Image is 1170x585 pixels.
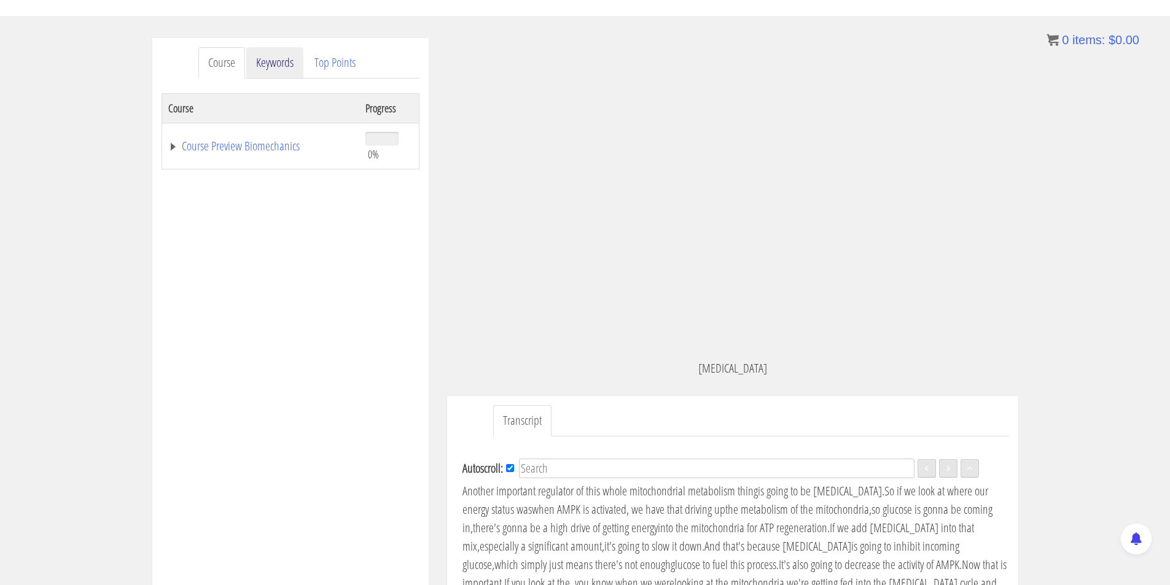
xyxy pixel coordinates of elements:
span: is going to inhibit incoming glucose, [462,538,959,573]
p: [MEDICAL_DATA] [447,359,1018,378]
v: Another important regulator of this [462,482,600,499]
bdi: 0.00 [1109,33,1139,47]
span: into the mitochondria for ATP regeneration. [658,519,830,536]
span: It's also going to decrease the activity of AMPK. [779,556,962,573]
span: And that's because [MEDICAL_DATA] [704,538,851,554]
img: icon11.png [1047,34,1059,46]
span: especially a significant amount, [480,538,604,554]
a: Top Points [305,47,365,79]
span: $ [1109,33,1115,47]
span: there's gonna be a high drive of getting energy [473,519,658,536]
input: Search [519,459,915,478]
a: 0 items: $0.00 [1047,33,1139,47]
a: Transcript [493,405,552,436]
span: which simply just means there's not enough [494,556,671,573]
span: it's going to slow it down. [604,538,704,554]
span: items: [1072,33,1105,47]
span: so glucose is gonna be coming in, [462,501,993,536]
span: the metabolism of the mitochondria, [725,501,872,517]
a: Keywords [246,47,303,79]
span: whole mitochondrial metabolism thing [603,482,758,499]
span: So if we look at where our energy status was [462,482,988,517]
span: is going to be [MEDICAL_DATA]. [758,482,884,499]
span: 0% [368,147,379,161]
span: If we add [MEDICAL_DATA] into that mix, [462,519,974,554]
th: Progress [359,93,419,123]
span: 0 [1062,33,1069,47]
span: when AMPK is activated, we have that driving up [532,501,725,517]
span: glucose to fuel this process. [671,556,779,573]
a: Course [198,47,245,79]
a: Course Preview Biomechanics [168,140,354,152]
th: Course [162,93,359,123]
